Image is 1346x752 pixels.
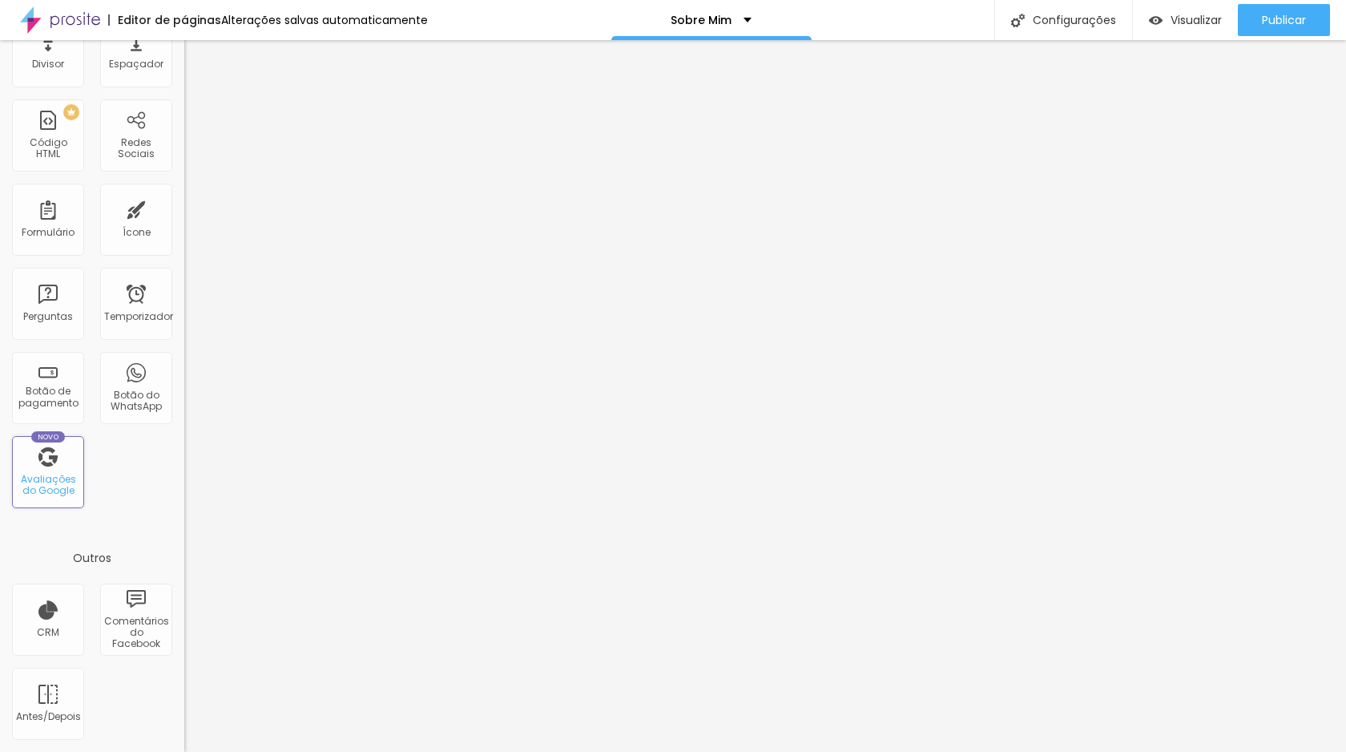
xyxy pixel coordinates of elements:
font: Avaliações do Google [21,472,76,497]
img: Ícone [1011,14,1025,27]
font: Ícone [123,225,151,239]
font: Antes/Depois [16,710,81,723]
button: Visualizar [1133,4,1238,36]
font: Configurações [1033,12,1116,28]
font: Redes Sociais [118,135,155,160]
iframe: Editor [184,40,1346,752]
font: Visualizar [1171,12,1222,28]
img: view-1.svg [1149,14,1163,27]
font: Alterações salvas automaticamente [221,12,428,28]
button: Publicar [1238,4,1330,36]
font: Perguntas [23,309,73,323]
font: CRM [37,625,59,639]
font: Outros [73,550,111,566]
font: Espaçador [109,57,163,71]
font: Código HTML [30,135,67,160]
font: Botão de pagamento [18,384,79,409]
font: Editor de páginas [118,12,221,28]
font: Formulário [22,225,75,239]
font: Publicar [1262,12,1306,28]
font: Temporizador [104,309,173,323]
font: Sobre Mim [671,12,731,28]
font: Novo [38,432,59,442]
font: Divisor [32,57,64,71]
font: Botão do WhatsApp [111,388,162,413]
font: Comentários do Facebook [104,614,169,651]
